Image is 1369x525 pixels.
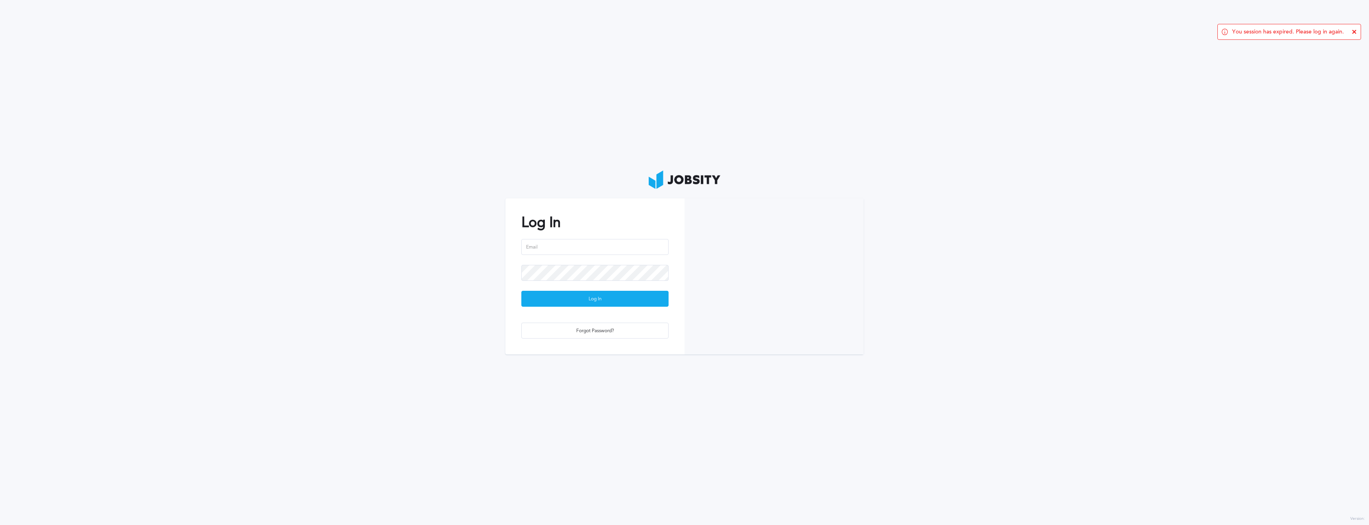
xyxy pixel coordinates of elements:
[1350,517,1365,521] label: Version:
[521,214,669,231] h2: Log In
[522,291,668,307] div: Log In
[521,291,669,307] button: Log In
[521,239,669,255] input: Email
[521,323,669,339] button: Forgot Password?
[1232,29,1344,35] span: You session has expired. Please log in again.
[522,323,668,339] div: Forgot Password?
